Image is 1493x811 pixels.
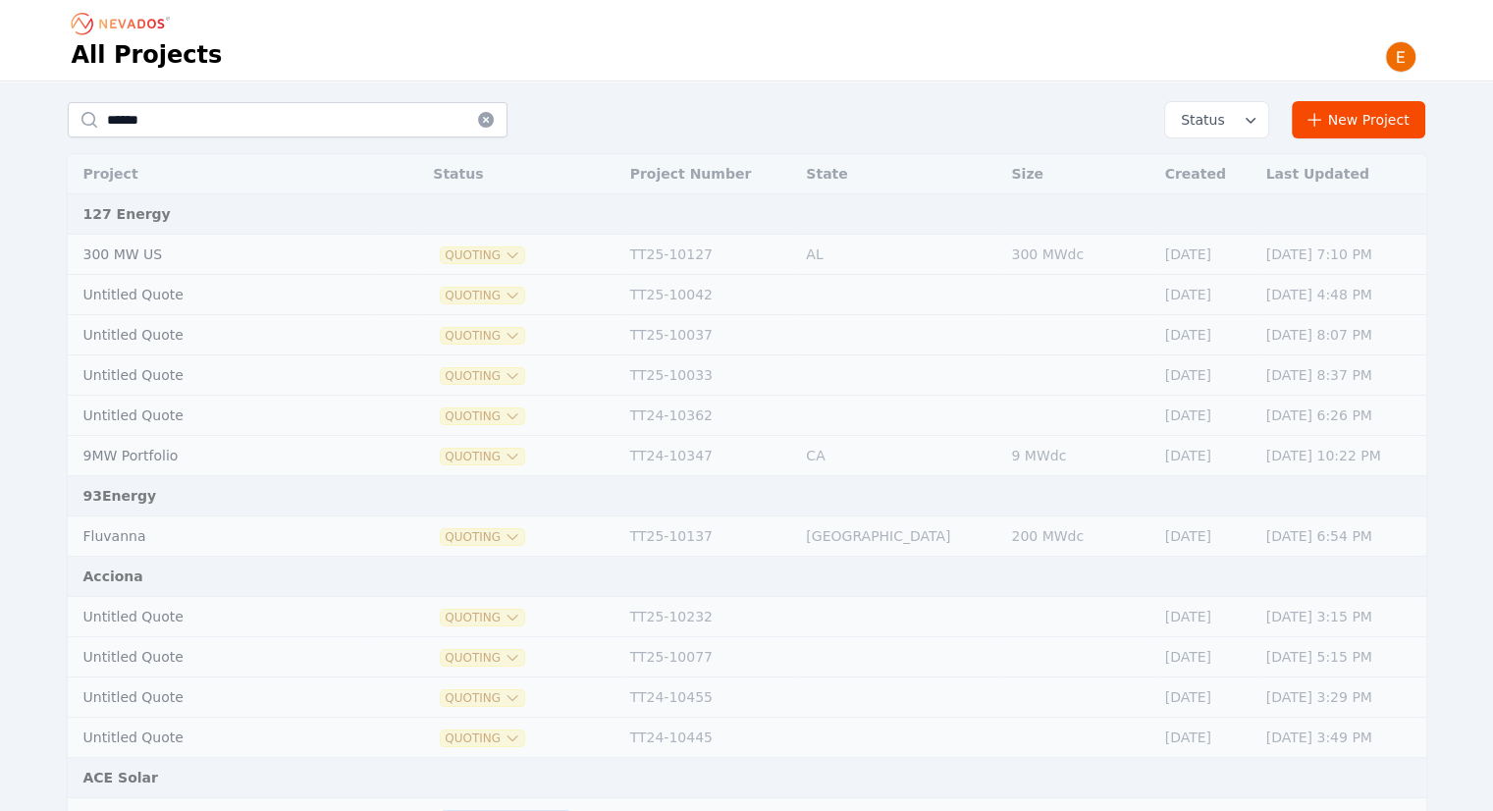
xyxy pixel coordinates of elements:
[68,718,1426,758] tr: Untitled QuoteQuotingTT24-10445[DATE][DATE] 3:49 PM
[1256,275,1426,315] td: [DATE] 4:48 PM
[68,396,375,436] td: Untitled Quote
[68,637,375,677] td: Untitled Quote
[1165,102,1268,137] button: Status
[620,396,797,436] td: TT24-10362
[1155,677,1256,718] td: [DATE]
[796,235,1001,275] td: AL
[1155,235,1256,275] td: [DATE]
[68,194,1426,235] td: 127 Energy
[1385,41,1416,73] img: Emily Walker
[620,637,797,677] td: TT25-10077
[68,355,375,396] td: Untitled Quote
[1256,396,1426,436] td: [DATE] 6:26 PM
[68,436,375,476] td: 9MW Portfolio
[68,315,1426,355] tr: Untitled QuoteQuotingTT25-10037[DATE][DATE] 8:07 PM
[68,275,375,315] td: Untitled Quote
[1155,436,1256,476] td: [DATE]
[620,275,797,315] td: TT25-10042
[1256,315,1426,355] td: [DATE] 8:07 PM
[1173,110,1225,130] span: Status
[1155,637,1256,677] td: [DATE]
[441,529,524,545] button: Quoting
[68,154,375,194] th: Project
[1001,235,1154,275] td: 300 MWdc
[620,677,797,718] td: TT24-10455
[68,758,1426,798] td: ACE Solar
[620,436,797,476] td: TT24-10347
[72,8,176,39] nav: Breadcrumb
[68,355,1426,396] tr: Untitled QuoteQuotingTT25-10033[DATE][DATE] 8:37 PM
[68,557,1426,597] td: Acciona
[68,516,375,557] td: Fluvanna
[1155,315,1256,355] td: [DATE]
[68,235,1426,275] tr: 300 MW USQuotingTT25-10127AL300 MWdc[DATE][DATE] 7:10 PM
[620,154,797,194] th: Project Number
[441,449,524,464] button: Quoting
[1155,597,1256,637] td: [DATE]
[1001,154,1154,194] th: Size
[441,368,524,384] button: Quoting
[1256,516,1426,557] td: [DATE] 6:54 PM
[1256,718,1426,758] td: [DATE] 3:49 PM
[68,637,1426,677] tr: Untitled QuoteQuotingTT25-10077[DATE][DATE] 5:15 PM
[68,476,1426,516] td: 93Energy
[620,597,797,637] td: TT25-10232
[68,315,375,355] td: Untitled Quote
[68,677,375,718] td: Untitled Quote
[68,436,1426,476] tr: 9MW PortfolioQuotingTT24-10347CA9 MWdc[DATE][DATE] 10:22 PM
[441,408,524,424] button: Quoting
[1155,718,1256,758] td: [DATE]
[796,154,1001,194] th: State
[1001,436,1154,476] td: 9 MWdc
[68,396,1426,436] tr: Untitled QuoteQuotingTT24-10362[DATE][DATE] 6:26 PM
[68,677,1426,718] tr: Untitled QuoteQuotingTT24-10455[DATE][DATE] 3:29 PM
[1256,154,1426,194] th: Last Updated
[1155,516,1256,557] td: [DATE]
[1155,154,1256,194] th: Created
[441,247,524,263] button: Quoting
[441,730,524,746] button: Quoting
[441,610,524,625] button: Quoting
[68,597,1426,637] tr: Untitled QuoteQuotingTT25-10232[DATE][DATE] 3:15 PM
[796,436,1001,476] td: CA
[68,718,375,758] td: Untitled Quote
[1256,436,1426,476] td: [DATE] 10:22 PM
[441,288,524,303] button: Quoting
[68,235,375,275] td: 300 MW US
[796,516,1001,557] td: [GEOGRAPHIC_DATA]
[68,516,1426,557] tr: FluvannaQuotingTT25-10137[GEOGRAPHIC_DATA]200 MWdc[DATE][DATE] 6:54 PM
[1256,677,1426,718] td: [DATE] 3:29 PM
[1256,637,1426,677] td: [DATE] 5:15 PM
[620,315,797,355] td: TT25-10037
[1256,355,1426,396] td: [DATE] 8:37 PM
[620,355,797,396] td: TT25-10033
[1256,597,1426,637] td: [DATE] 3:15 PM
[1155,355,1256,396] td: [DATE]
[68,597,375,637] td: Untitled Quote
[620,235,797,275] td: TT25-10127
[423,154,619,194] th: Status
[620,516,797,557] td: TT25-10137
[620,718,797,758] td: TT24-10445
[1155,396,1256,436] td: [DATE]
[1155,275,1256,315] td: [DATE]
[441,690,524,706] button: Quoting
[441,328,524,344] button: Quoting
[441,650,524,666] button: Quoting
[1256,235,1426,275] td: [DATE] 7:10 PM
[68,275,1426,315] tr: Untitled QuoteQuotingTT25-10042[DATE][DATE] 4:48 PM
[1292,101,1426,138] a: New Project
[1001,516,1154,557] td: 200 MWdc
[72,39,223,71] h1: All Projects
